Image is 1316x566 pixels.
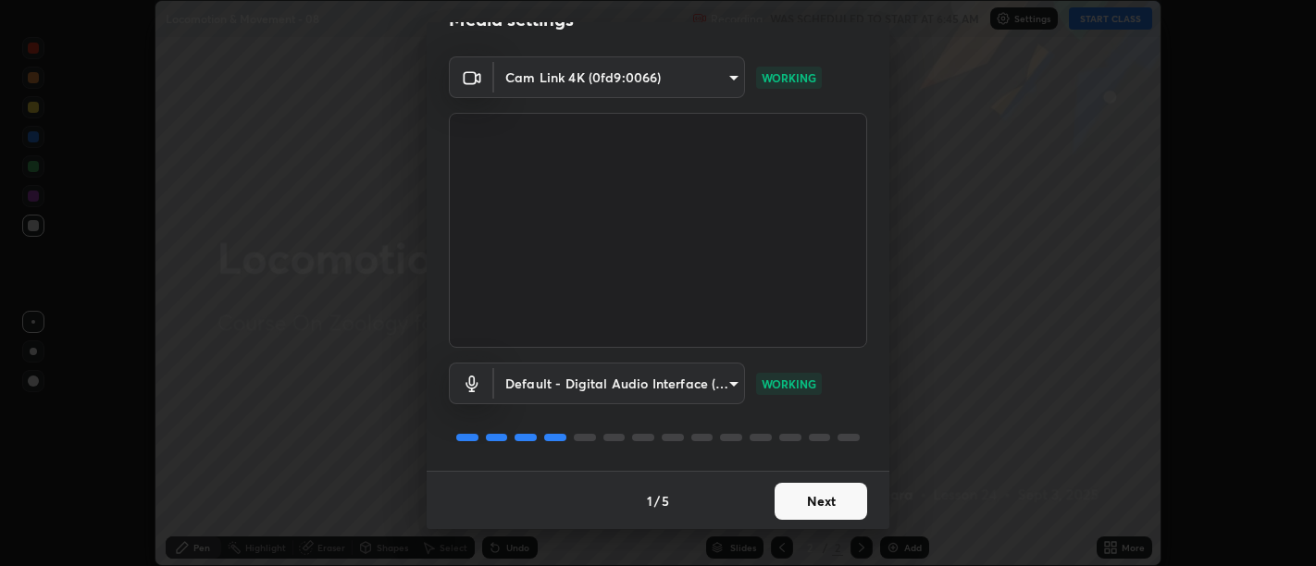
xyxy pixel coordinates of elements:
[762,69,816,86] p: WORKING
[762,375,816,392] p: WORKING
[494,363,745,404] div: Cam Link 4K (0fd9:0066)
[654,491,660,511] h4: /
[494,56,745,98] div: Cam Link 4K (0fd9:0066)
[647,491,652,511] h4: 1
[662,491,669,511] h4: 5
[775,483,867,520] button: Next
